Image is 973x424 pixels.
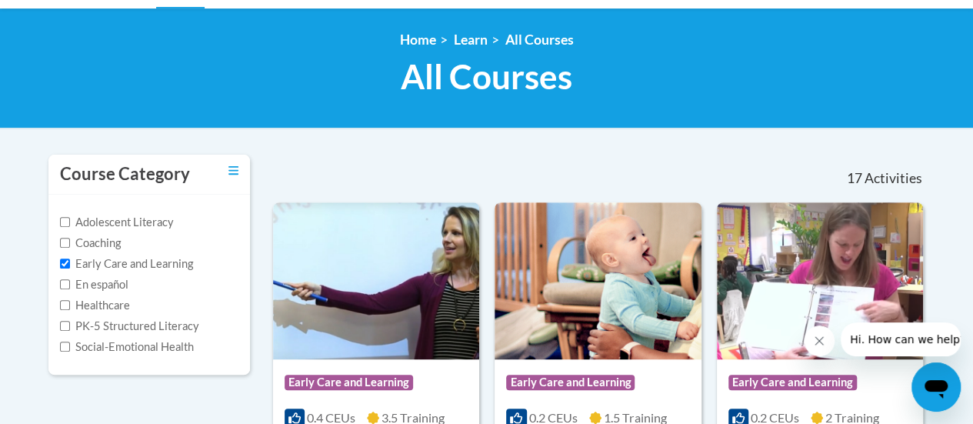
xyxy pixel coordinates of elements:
[60,238,70,248] input: Checkbox for Options
[505,32,574,48] a: All Courses
[911,362,961,412] iframe: Button to launch messaging window
[228,162,238,179] a: Toggle collapse
[60,217,70,227] input: Checkbox for Options
[401,56,572,97] span: All Courses
[804,326,835,356] iframe: Close message
[60,162,190,186] h3: Course Category
[60,300,70,310] input: Checkbox for Options
[400,32,436,48] a: Home
[865,170,922,187] span: Activities
[60,255,193,272] label: Early Care and Learning
[454,32,488,48] a: Learn
[60,339,194,356] label: Social-Emotional Health
[285,375,413,390] span: Early Care and Learning
[728,375,857,390] span: Early Care and Learning
[60,214,174,231] label: Adolescent Literacy
[60,342,70,352] input: Checkbox for Options
[717,202,923,359] img: Course Logo
[495,202,701,359] img: Course Logo
[60,276,128,293] label: En español
[841,322,961,356] iframe: Message from company
[273,202,479,359] img: Course Logo
[60,297,130,314] label: Healthcare
[60,235,121,252] label: Coaching
[60,259,70,269] input: Checkbox for Options
[506,375,635,390] span: Early Care and Learning
[60,318,199,335] label: PK-5 Structured Literacy
[60,321,70,331] input: Checkbox for Options
[9,11,125,23] span: Hi. How can we help?
[60,279,70,289] input: Checkbox for Options
[846,170,861,187] span: 17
